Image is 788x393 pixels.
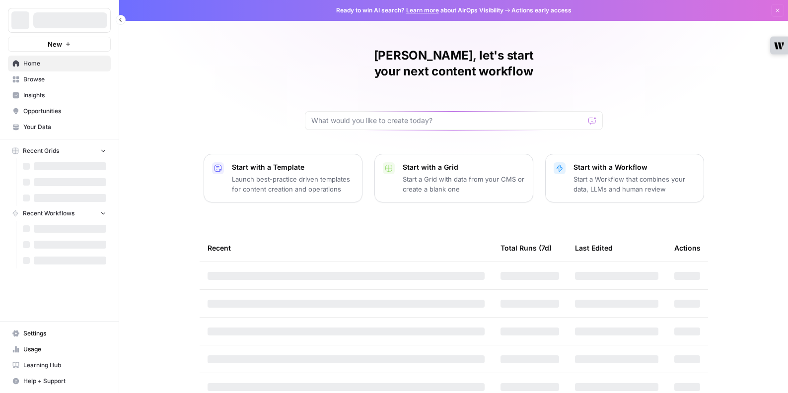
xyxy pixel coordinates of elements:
[232,174,354,194] p: Launch best-practice driven templates for content creation and operations
[545,154,704,202] button: Start with a WorkflowStart a Workflow that combines your data, LLMs and human review
[23,209,74,218] span: Recent Workflows
[208,234,485,262] div: Recent
[8,103,111,119] a: Opportunities
[336,6,503,15] span: Ready to win AI search? about AirOps Visibility
[403,162,525,172] p: Start with a Grid
[23,91,106,100] span: Insights
[311,116,584,126] input: What would you like to create today?
[403,174,525,194] p: Start a Grid with data from your CMS or create a blank one
[511,6,572,15] span: Actions early access
[8,341,111,357] a: Usage
[573,162,696,172] p: Start with a Workflow
[8,87,111,103] a: Insights
[8,56,111,71] a: Home
[23,59,106,68] span: Home
[575,234,613,262] div: Last Edited
[406,6,439,14] a: Learn more
[8,357,111,373] a: Learning Hub
[674,234,701,262] div: Actions
[374,154,533,202] button: Start with a GridStart a Grid with data from your CMS or create a blank one
[501,234,552,262] div: Total Runs (7d)
[8,37,111,52] button: New
[8,143,111,158] button: Recent Grids
[23,345,106,354] span: Usage
[23,75,106,84] span: Browse
[23,377,106,386] span: Help + Support
[8,119,111,135] a: Your Data
[23,107,106,116] span: Opportunities
[23,329,106,338] span: Settings
[48,39,62,49] span: New
[23,146,59,155] span: Recent Grids
[23,123,106,131] span: Your Data
[23,361,106,370] span: Learning Hub
[8,71,111,87] a: Browse
[305,48,603,79] h1: [PERSON_NAME], let's start your next content workflow
[8,206,111,221] button: Recent Workflows
[204,154,362,202] button: Start with a TemplateLaunch best-practice driven templates for content creation and operations
[232,162,354,172] p: Start with a Template
[8,373,111,389] button: Help + Support
[8,326,111,341] a: Settings
[573,174,696,194] p: Start a Workflow that combines your data, LLMs and human review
